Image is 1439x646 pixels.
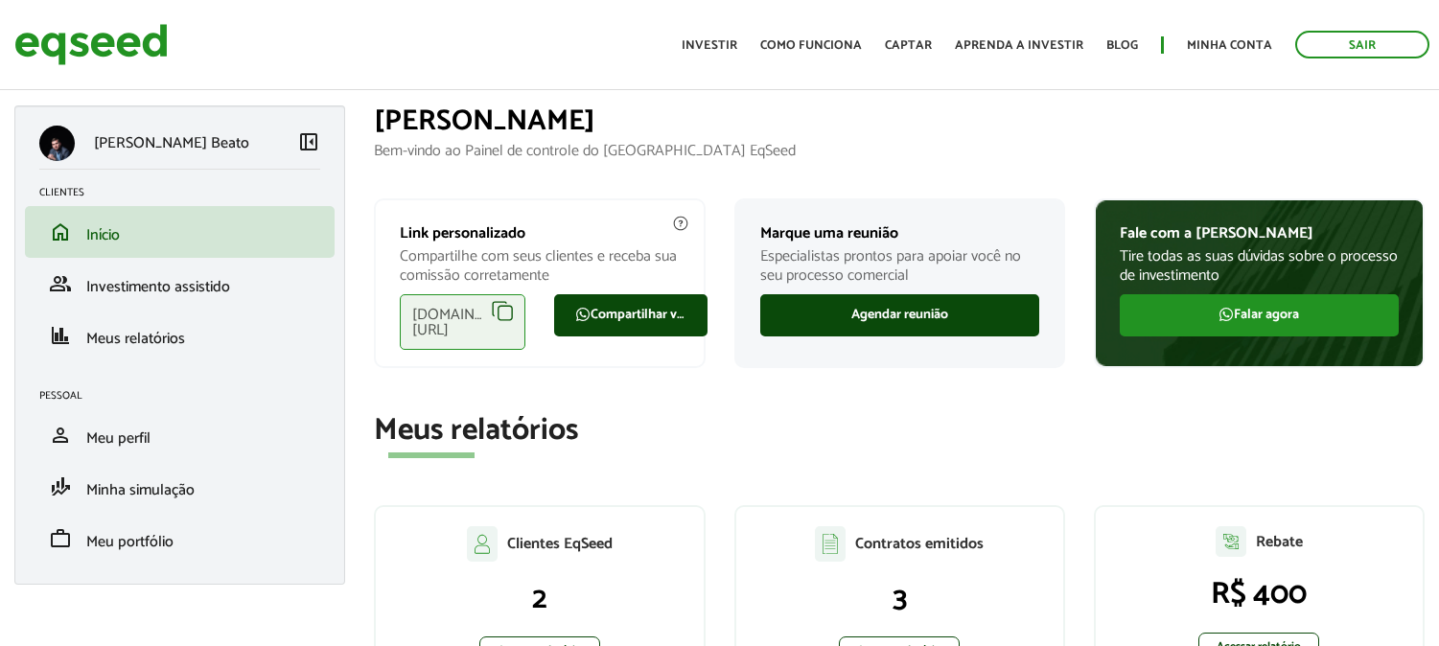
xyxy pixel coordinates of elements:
[575,307,591,322] img: FaWhatsapp.svg
[39,390,335,402] h2: Pessoal
[1115,576,1404,612] p: R$ 400
[39,272,320,295] a: groupInvestimento assistido
[554,294,708,336] a: Compartilhar via WhatsApp
[39,424,320,447] a: personMeu perfil
[86,529,174,555] span: Meu portfólio
[49,272,72,295] span: group
[1120,247,1399,284] p: Tire todas as suas dúvidas sobre o processo de investimento
[25,513,335,565] li: Meu portfólio
[86,326,185,352] span: Meus relatórios
[39,187,335,198] h2: Clientes
[86,426,151,451] span: Meu perfil
[955,39,1083,52] a: Aprenda a investir
[14,19,168,70] img: EqSeed
[1120,294,1399,336] a: Falar agora
[1106,39,1138,52] a: Blog
[25,310,335,361] li: Meus relatórios
[760,224,1039,242] p: Marque uma reunião
[86,477,195,503] span: Minha simulação
[507,535,613,553] p: Clientes EqSeed
[86,222,120,248] span: Início
[94,134,249,152] p: [PERSON_NAME] Beato
[49,324,72,347] span: finance
[760,39,862,52] a: Como funciona
[39,475,320,498] a: finance_modeMinha simulação
[395,581,684,617] p: 2
[1219,307,1234,322] img: FaWhatsapp.svg
[815,526,846,562] img: agent-contratos.svg
[374,142,1425,160] p: Bem-vindo ao Painel de controle do [GEOGRAPHIC_DATA] EqSeed
[682,39,737,52] a: Investir
[885,39,932,52] a: Captar
[39,527,320,550] a: workMeu portfólio
[49,475,72,498] span: finance_mode
[25,461,335,513] li: Minha simulação
[49,527,72,550] span: work
[49,220,72,243] span: home
[1187,39,1272,52] a: Minha conta
[1295,31,1429,58] a: Sair
[25,206,335,258] li: Início
[297,130,320,153] span: left_panel_close
[400,294,525,350] div: [DOMAIN_NAME][URL]
[297,130,320,157] a: Colapsar menu
[760,247,1039,284] p: Especialistas prontos para apoiar você no seu processo comercial
[755,581,1044,617] p: 3
[86,274,230,300] span: Investimento assistido
[374,414,1425,448] h2: Meus relatórios
[760,294,1039,336] a: Agendar reunião
[400,247,679,284] p: Compartilhe com seus clientes e receba sua comissão corretamente
[1120,224,1399,242] p: Fale com a [PERSON_NAME]
[1216,526,1246,557] img: agent-relatorio.svg
[49,424,72,447] span: person
[467,526,498,561] img: agent-clientes.svg
[855,535,984,553] p: Contratos emitidos
[25,409,335,461] li: Meu perfil
[400,224,679,242] p: Link personalizado
[39,324,320,347] a: financeMeus relatórios
[1256,533,1303,551] p: Rebate
[672,215,689,232] img: agent-meulink-info2.svg
[374,105,1425,137] h1: [PERSON_NAME]
[25,258,335,310] li: Investimento assistido
[39,220,320,243] a: homeInício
